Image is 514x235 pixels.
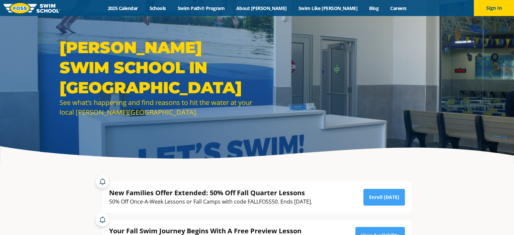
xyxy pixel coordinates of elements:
img: FOSS Swim School Logo [3,3,61,13]
a: 2025 Calendar [102,5,144,11]
div: 50% Off Once-A-Week Lessons or Fall Camps with code FALLFOSS50. Ends [DATE]. [109,197,312,206]
a: Swim Like [PERSON_NAME] [292,5,363,11]
h1: [PERSON_NAME] Swim School in [GEOGRAPHIC_DATA] [60,37,254,98]
a: About [PERSON_NAME] [231,5,293,11]
a: Blog [363,5,384,11]
a: Enroll [DATE] [363,189,405,206]
a: Schools [144,5,172,11]
a: Swim Path® Program [172,5,230,11]
div: See what’s happening and find reasons to hit the water at your local [PERSON_NAME][GEOGRAPHIC_DATA]. [60,98,254,117]
div: New Families Offer Extended: 50% Off Fall Quarter Lessons [109,188,312,197]
a: Careers [384,5,412,11]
